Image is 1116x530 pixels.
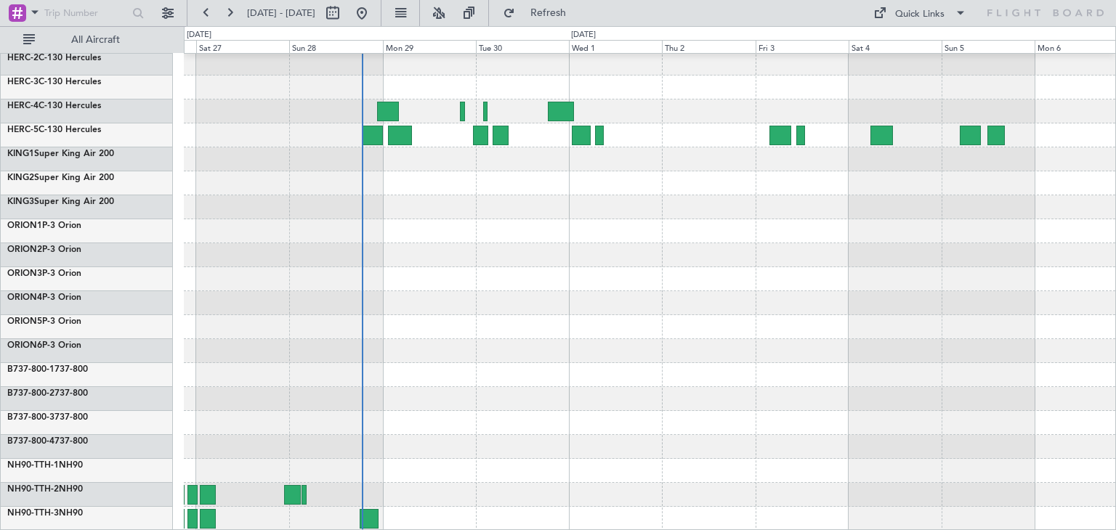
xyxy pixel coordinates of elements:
[7,150,34,158] span: KING1
[7,245,81,254] a: ORION2P-3 Orion
[7,269,42,278] span: ORION3
[7,174,114,182] a: KING2Super King Air 200
[7,389,88,398] a: B737-800-2737-800
[196,40,289,53] div: Sat 27
[7,509,59,518] span: NH90-TTH-3
[7,341,42,350] span: ORION6
[7,437,54,446] span: B737-800-4
[7,102,101,110] a: HERC-4C-130 Hercules
[7,509,83,518] a: NH90-TTH-3NH90
[16,28,158,52] button: All Aircraft
[496,1,583,25] button: Refresh
[7,485,83,494] a: NH90-TTH-2NH90
[187,29,211,41] div: [DATE]
[7,150,114,158] a: KING1Super King Air 200
[7,413,54,422] span: B737-800-3
[7,269,81,278] a: ORION3P-3 Orion
[7,413,88,422] a: B737-800-3737-800
[7,317,42,326] span: ORION5
[942,40,1035,53] div: Sun 5
[7,461,83,470] a: NH90-TTH-1NH90
[7,221,81,230] a: ORION1P-3 Orion
[7,126,101,134] a: HERC-5C-130 Hercules
[571,29,596,41] div: [DATE]
[756,40,849,53] div: Fri 3
[7,102,39,110] span: HERC-4
[7,389,54,398] span: B737-800-2
[895,7,945,22] div: Quick Links
[849,40,942,53] div: Sat 4
[7,317,81,326] a: ORION5P-3 Orion
[289,40,382,53] div: Sun 28
[7,78,101,86] a: HERC-3C-130 Hercules
[7,461,59,470] span: NH90-TTH-1
[7,341,81,350] a: ORION6P-3 Orion
[518,8,579,18] span: Refresh
[7,245,42,254] span: ORION2
[38,35,153,45] span: All Aircraft
[7,174,34,182] span: KING2
[7,197,114,206] a: KING3Super King Air 200
[866,1,974,25] button: Quick Links
[7,437,88,446] a: B737-800-4737-800
[7,78,39,86] span: HERC-3
[7,365,88,374] a: B737-800-1737-800
[662,40,755,53] div: Thu 2
[7,485,59,494] span: NH90-TTH-2
[7,365,54,374] span: B737-800-1
[7,221,42,230] span: ORION1
[7,54,39,62] span: HERC-2
[44,2,128,24] input: Trip Number
[7,54,101,62] a: HERC-2C-130 Hercules
[7,126,39,134] span: HERC-5
[247,7,315,20] span: [DATE] - [DATE]
[7,293,81,302] a: ORION4P-3 Orion
[569,40,662,53] div: Wed 1
[7,293,42,302] span: ORION4
[7,197,34,206] span: KING3
[476,40,569,53] div: Tue 30
[383,40,476,53] div: Mon 29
